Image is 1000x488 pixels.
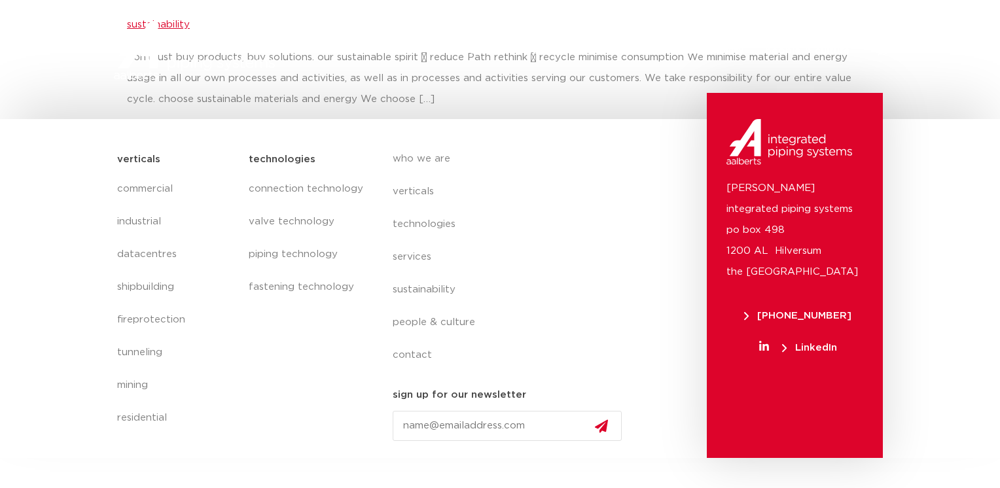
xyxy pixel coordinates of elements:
a: shipbuilding [117,271,236,304]
a: technologies [527,24,594,77]
a: people & culture [765,24,850,77]
img: send.svg [595,419,608,433]
a: who we are [383,24,442,77]
h5: technologies [249,149,315,170]
a: verticals [463,24,507,77]
a: fastening technology [249,271,366,304]
a: services [393,241,632,273]
a: datacentres [117,238,236,271]
p: [PERSON_NAME] integrated piping systems po box 498 1200 AL Hilversum the [GEOGRAPHIC_DATA] [726,178,863,283]
a: sustainability [678,24,744,77]
a: [PHONE_NUMBER] [726,311,870,321]
nav: Menu [249,173,366,304]
a: residential [117,402,236,434]
a: who we are [393,143,632,175]
a: piping technology [249,238,366,271]
a: valve technology [249,205,366,238]
a: verticals [393,175,632,208]
span: [PHONE_NUMBER] [744,311,851,321]
a: tunneling [117,336,236,369]
h5: sign up for our newsletter [393,385,526,406]
a: services [615,24,657,77]
span: LinkedIn [782,343,837,353]
nav: Menu [383,24,850,77]
a: fireprotection [117,304,236,336]
a: mining [117,369,236,402]
a: connection technology [249,173,366,205]
nav: Menu [117,173,236,434]
a: commercial [117,173,236,205]
nav: Menu [393,143,632,372]
a: sustainability [393,273,632,306]
a: contact [393,339,632,372]
a: industrial [117,205,236,238]
a: LinkedIn [726,343,870,353]
a: people & culture [393,306,632,339]
a: technologies [393,208,632,241]
input: name@emailaddress.com [393,411,622,441]
h5: verticals [117,149,160,170]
